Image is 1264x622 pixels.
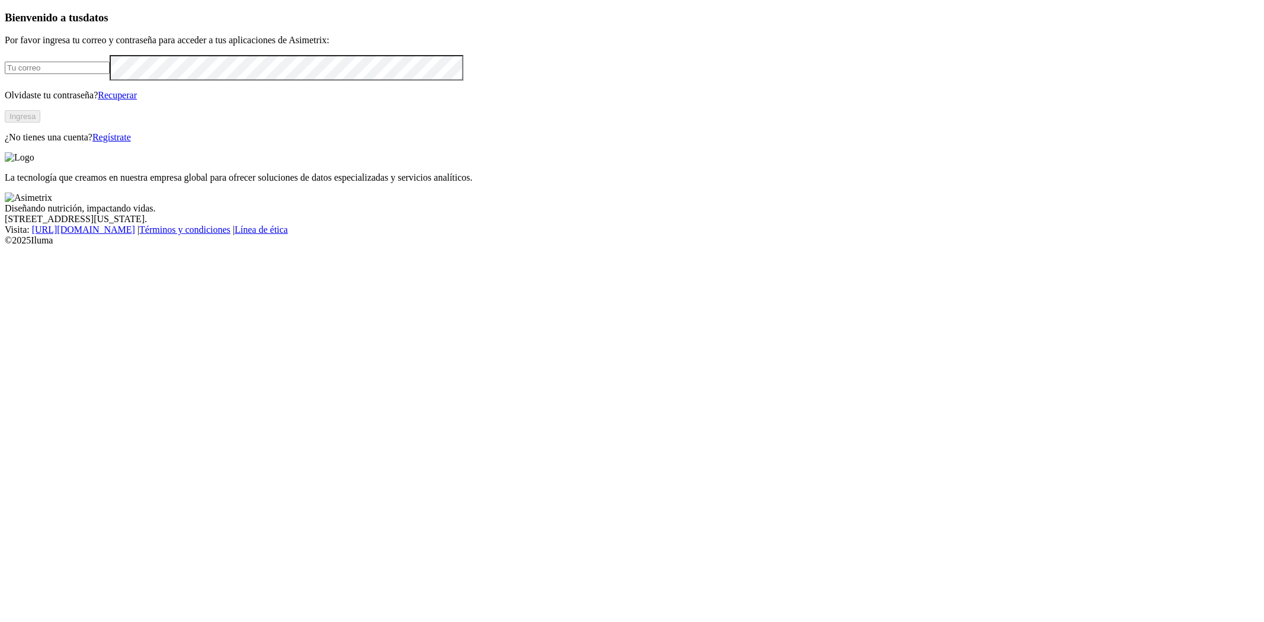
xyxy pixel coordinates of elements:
span: datos [83,11,108,24]
div: Visita : | | [5,225,1259,235]
a: Regístrate [92,132,131,142]
p: ¿No tienes una cuenta? [5,132,1259,143]
div: Diseñando nutrición, impactando vidas. [5,203,1259,214]
input: Tu correo [5,62,110,74]
div: © 2025 Iluma [5,235,1259,246]
img: Logo [5,152,34,163]
button: Ingresa [5,110,40,123]
img: Asimetrix [5,193,52,203]
a: [URL][DOMAIN_NAME] [32,225,135,235]
h3: Bienvenido a tus [5,11,1259,24]
a: Términos y condiciones [139,225,231,235]
p: Por favor ingresa tu correo y contraseña para acceder a tus aplicaciones de Asimetrix: [5,35,1259,46]
p: Olvidaste tu contraseña? [5,90,1259,101]
div: [STREET_ADDRESS][US_STATE]. [5,214,1259,225]
p: La tecnología que creamos en nuestra empresa global para ofrecer soluciones de datos especializad... [5,172,1259,183]
a: Recuperar [98,90,137,100]
a: Línea de ética [235,225,288,235]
